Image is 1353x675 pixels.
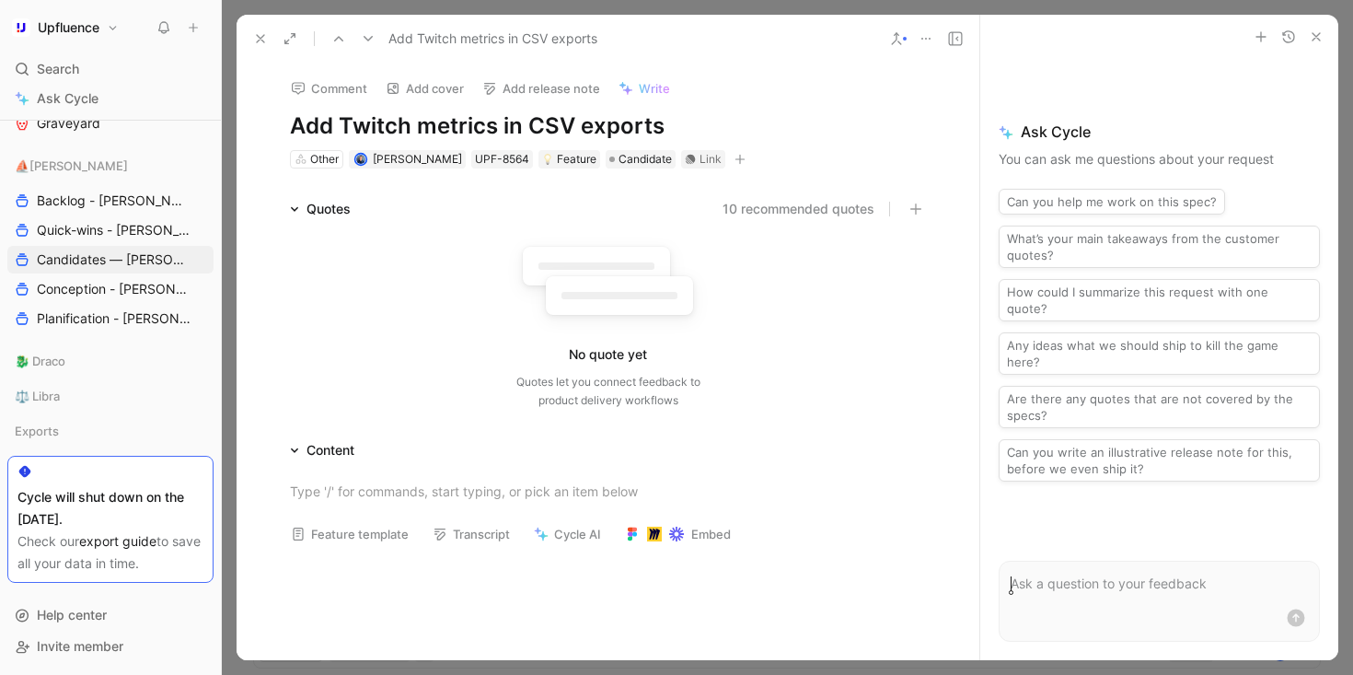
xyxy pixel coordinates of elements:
[37,250,191,269] span: Candidates — [PERSON_NAME]
[7,275,214,303] a: Conception - [PERSON_NAME]
[7,347,214,375] div: 🐉 Draco
[639,80,670,97] span: Write
[7,382,214,410] div: ⚖️ Libra
[7,216,214,244] a: Quick-wins - [PERSON_NAME]
[7,152,214,332] div: ⛵️[PERSON_NAME]Backlog - [PERSON_NAME]Quick-wins - [PERSON_NAME]Candidates — [PERSON_NAME]Concept...
[7,246,214,273] a: Candidates — [PERSON_NAME]
[474,76,608,101] button: Add release note
[7,55,214,83] div: Search
[356,154,366,164] img: avatar
[619,150,672,169] span: Candidate
[37,58,79,80] span: Search
[37,87,98,110] span: Ask Cycle
[17,486,203,530] div: Cycle will shut down on the [DATE].
[617,521,739,547] button: Embed
[283,439,362,461] div: Content
[7,633,214,660] div: Invite member
[7,417,214,445] div: Exports
[37,280,191,298] span: Conception - [PERSON_NAME]
[388,28,597,50] span: Add Twitch metrics in CSV exports
[569,343,647,366] div: No quote yet
[538,150,600,169] div: 💡Feature
[7,152,214,180] div: ⛵️[PERSON_NAME]
[999,386,1320,428] button: Are there any quotes that are not covered by the specs?
[37,309,191,328] span: Planification - [PERSON_NAME]
[999,189,1225,215] button: Can you help me work on this spec?
[475,150,529,169] div: UPF-8564
[610,76,678,101] button: Write
[723,198,874,220] button: 10 recommended quotes
[7,110,214,137] a: Graveyard
[37,192,190,210] span: Backlog - [PERSON_NAME]
[7,417,214,450] div: Exports
[15,422,59,440] span: Exports
[377,76,472,101] button: Add cover
[37,638,123,654] span: Invite member
[7,15,123,41] button: UpfluenceUpfluence
[290,111,927,141] h1: Add Twitch metrics in CSV exports
[15,387,60,405] span: ⚖️ Libra
[7,85,214,112] a: Ask Cycle
[7,187,214,215] a: Backlog - [PERSON_NAME]
[526,521,609,547] button: Cycle AI
[12,18,30,37] img: Upfluence
[999,332,1320,375] button: Any ideas what we should ship to kill the game here?
[999,279,1320,321] button: How could I summarize this request with one quote?
[17,530,203,575] div: Check our to save all your data in time.
[283,76,376,101] button: Comment
[999,226,1320,268] button: What’s your main takeaways from the customer quotes?
[7,382,214,415] div: ⚖️ Libra
[15,157,128,175] span: ⛵️[PERSON_NAME]
[516,373,700,410] div: Quotes let you connect feedback to product delivery workflows
[283,198,358,220] div: Quotes
[999,148,1320,170] p: You can ask me questions about your request
[999,121,1320,143] span: Ask Cycle
[7,347,214,380] div: 🐉 Draco
[424,521,518,547] button: Transcript
[37,607,107,623] span: Help center
[373,152,462,166] span: [PERSON_NAME]
[606,150,676,169] div: Candidate
[542,150,596,169] div: Feature
[306,439,354,461] div: Content
[310,150,339,169] div: Other
[7,305,214,332] a: Planification - [PERSON_NAME]
[542,154,553,165] img: 💡
[283,521,417,547] button: Feature template
[306,198,351,220] div: Quotes
[37,221,191,239] span: Quick-wins - [PERSON_NAME]
[999,439,1320,482] button: Can you write an illustrative release note for this, before we even ship it?
[37,114,100,133] span: Graveyard
[15,352,65,370] span: 🐉 Draco
[700,150,722,169] div: Link
[38,19,99,36] h1: Upfluence
[7,601,214,629] div: Help center
[79,533,156,549] a: export guide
